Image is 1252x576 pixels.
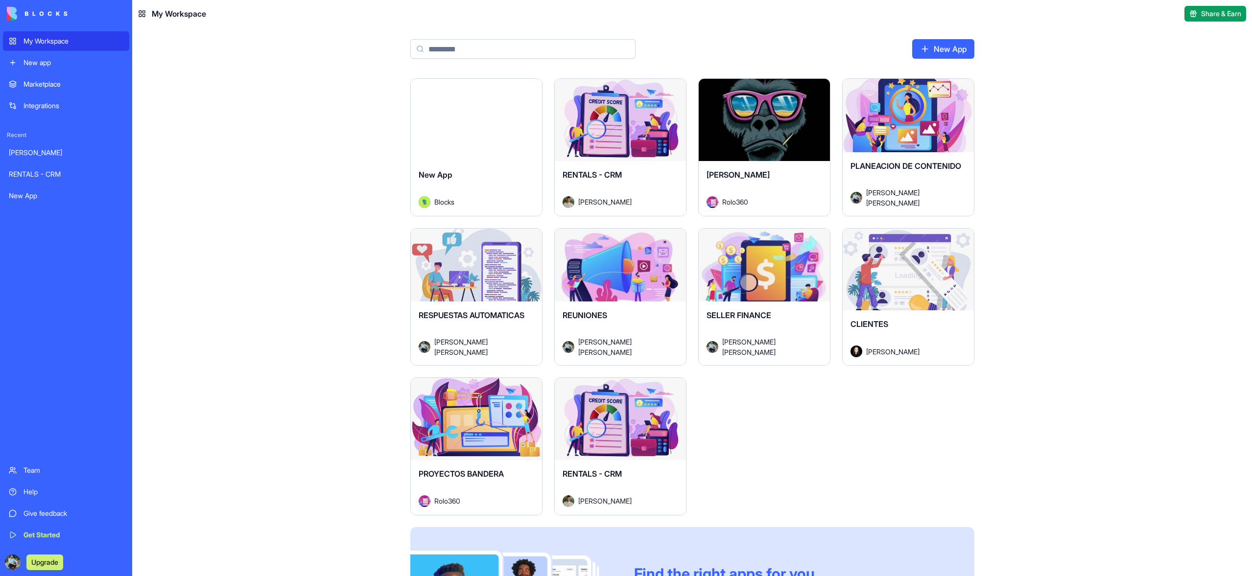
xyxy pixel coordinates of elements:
a: [PERSON_NAME] [3,143,129,162]
a: Integrations [3,96,129,115]
span: Share & Earn [1201,9,1241,19]
span: [PERSON_NAME] [578,496,632,506]
img: Avatar [419,196,430,208]
a: Marketplace [3,74,129,94]
span: SELLER FINANCE [707,310,771,320]
img: Avatar [563,341,574,353]
span: [PERSON_NAME] [578,197,632,207]
a: Give feedback [3,504,129,523]
img: Avatar [563,495,574,507]
a: SELLER FINANCEAvatar[PERSON_NAME] [PERSON_NAME] [698,228,830,366]
a: RESPUESTAS AUTOMATICASAvatar[PERSON_NAME] [PERSON_NAME] [410,228,543,366]
a: New AppAvatarBlocks [410,78,543,216]
img: Avatar [707,196,718,208]
a: RENTALS - CRMAvatar[PERSON_NAME] [554,377,686,515]
span: [PERSON_NAME] [PERSON_NAME] [866,187,958,208]
a: New App [3,186,129,206]
span: CLIENTES [850,319,888,329]
div: Get Started [24,530,123,540]
div: My Workspace [24,36,123,46]
div: RENTALS - CRM [9,169,123,179]
a: Help [3,482,129,502]
div: New App [9,191,123,201]
img: Avatar [707,341,718,353]
div: Team [24,465,123,475]
img: Avatar [850,346,862,357]
div: Give feedback [24,508,123,518]
div: Marketplace [24,79,123,89]
button: Share & Earn [1184,6,1246,22]
a: REUNIONESAvatar[PERSON_NAME] [PERSON_NAME] [554,228,686,366]
span: My Workspace [152,8,206,20]
div: New app [24,58,123,68]
span: New App [419,170,452,180]
a: [PERSON_NAME]AvatarRolo360 [698,78,830,216]
span: Rolo360 [434,496,460,506]
span: PROYECTOS BANDERA [419,469,504,479]
span: RENTALS - CRM [563,469,622,479]
a: RENTALS - CRM [3,164,129,184]
a: Get Started [3,525,129,545]
img: Avatar [850,192,862,204]
span: Recent [3,131,129,139]
a: New App [912,39,974,59]
img: Avatar [419,495,430,507]
span: PLANEACION DE CONTENIDO [850,161,961,171]
span: REUNIONES [563,310,607,320]
img: ACg8ocJNHXTW_YLYpUavmfs3syqsdHTtPnhfTho5TN6JEWypo_6Vv8rXJA=s96-c [5,554,21,570]
img: logo [7,7,68,21]
img: Avatar [419,341,430,353]
img: Avatar [563,196,574,208]
a: Upgrade [26,557,63,567]
a: New app [3,53,129,72]
span: RENTALS - CRM [563,170,622,180]
span: [PERSON_NAME] [PERSON_NAME] [578,337,670,357]
div: [PERSON_NAME] [9,148,123,158]
span: [PERSON_NAME] [PERSON_NAME] [722,337,814,357]
a: CLIENTESAvatar[PERSON_NAME] [842,228,974,366]
a: My Workspace [3,31,129,51]
span: RESPUESTAS AUTOMATICAS [419,310,524,320]
span: Blocks [434,197,454,207]
a: PLANEACION DE CONTENIDOAvatar[PERSON_NAME] [PERSON_NAME] [842,78,974,216]
button: Upgrade [26,554,63,570]
a: PROYECTOS BANDERAAvatarRolo360 [410,377,543,515]
span: Rolo360 [722,197,748,207]
a: Team [3,461,129,480]
div: Help [24,487,123,497]
a: RENTALS - CRMAvatar[PERSON_NAME] [554,78,686,216]
div: Integrations [24,101,123,111]
span: [PERSON_NAME] [PERSON_NAME] [434,337,526,357]
span: [PERSON_NAME] [707,170,770,180]
span: [PERSON_NAME] [866,346,920,357]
